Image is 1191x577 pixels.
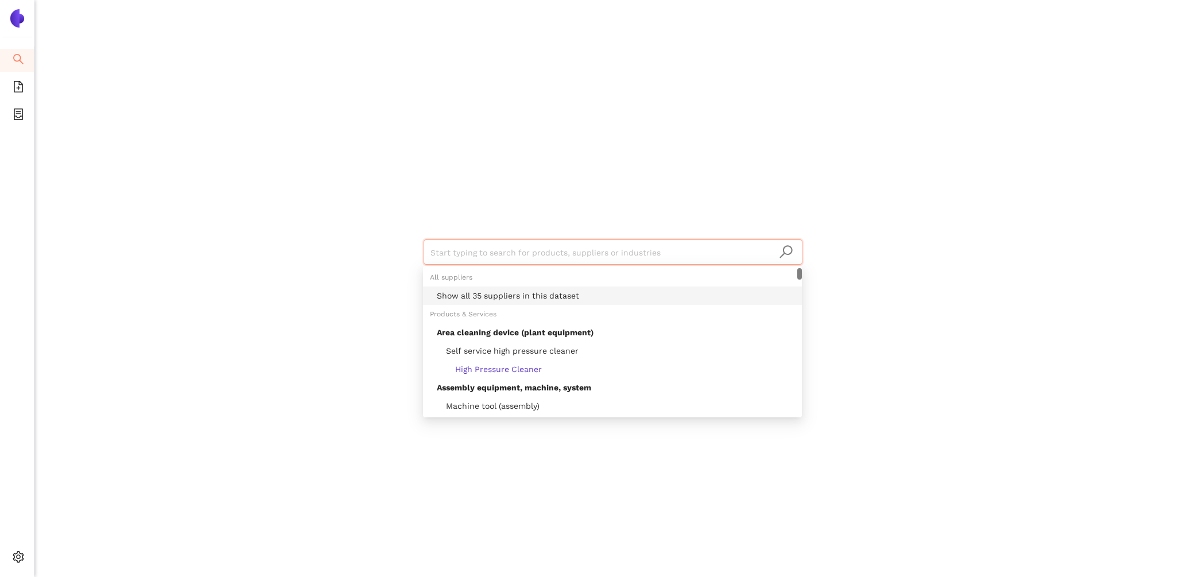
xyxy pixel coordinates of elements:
[437,346,579,355] span: Self service high pressure cleaner
[8,9,26,28] img: Logo
[437,383,591,392] span: Assembly equipment, machine, system
[437,401,540,411] span: Machine tool (assembly)
[437,289,795,302] div: Show all 35 suppliers in this dataset
[13,49,24,72] span: search
[13,77,24,100] span: file-add
[13,547,24,570] span: setting
[423,286,802,305] div: Show all 35 suppliers in this dataset
[437,365,542,374] span: High Pressure Cleaner
[423,305,802,323] div: Products & Services
[423,268,802,286] div: All suppliers
[437,328,593,337] span: Area cleaning device (plant equipment)
[779,245,793,259] span: search
[13,104,24,127] span: container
